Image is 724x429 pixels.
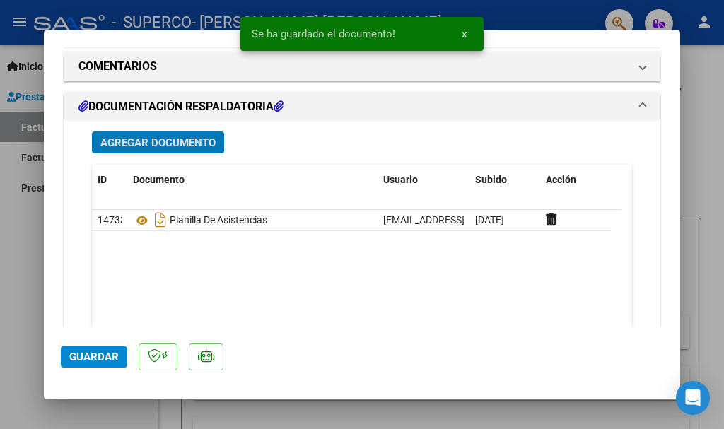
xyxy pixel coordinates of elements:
[475,214,504,225] span: [DATE]
[64,121,660,410] div: DOCUMENTACIÓN RESPALDATORIA
[92,131,224,153] button: Agregar Documento
[450,21,478,47] button: x
[69,351,119,363] span: Guardar
[92,165,127,195] datatable-header-cell: ID
[540,165,611,195] datatable-header-cell: Acción
[378,165,469,195] datatable-header-cell: Usuario
[127,165,378,195] datatable-header-cell: Documento
[61,346,127,368] button: Guardar
[252,27,395,41] span: Se ha guardado el documento!
[98,174,107,185] span: ID
[546,174,576,185] span: Acción
[64,52,660,81] mat-expansion-panel-header: COMENTARIOS
[64,93,660,121] mat-expansion-panel-header: DOCUMENTACIÓN RESPALDATORIA
[100,136,216,149] span: Agregar Documento
[475,174,507,185] span: Subido
[383,174,418,185] span: Usuario
[676,381,710,415] div: Open Intercom Messenger
[469,165,540,195] datatable-header-cell: Subido
[78,98,284,115] h1: DOCUMENTACIÓN RESPALDATORIA
[383,214,623,225] span: [EMAIL_ADDRESS][DOMAIN_NAME] - [PERSON_NAME]
[98,214,126,225] span: 14733
[151,208,170,231] i: Descargar documento
[133,174,185,185] span: Documento
[133,215,267,226] span: Planilla De Asistencias
[78,58,157,75] h1: COMENTARIOS
[462,28,467,40] span: x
